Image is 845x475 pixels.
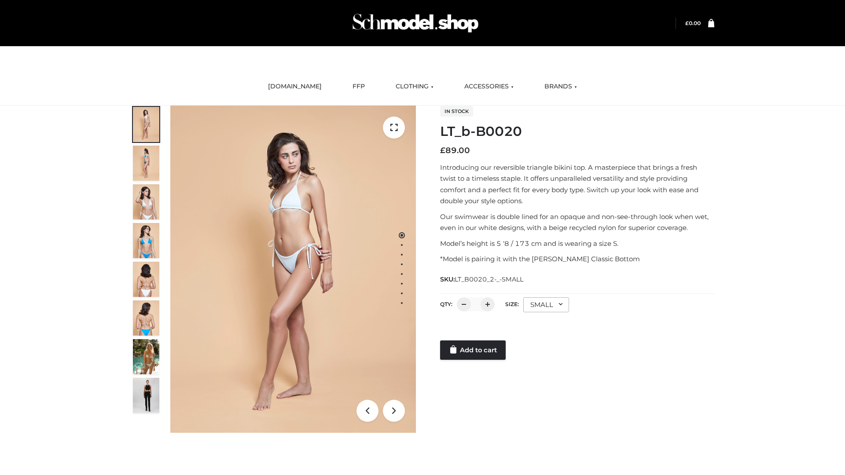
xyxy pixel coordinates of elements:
img: ArielClassicBikiniTop_CloudNine_AzureSky_OW114ECO_1-scaled.jpg [133,107,159,142]
a: FFP [346,77,371,96]
img: ArielClassicBikiniTop_CloudNine_AzureSky_OW114ECO_3-scaled.jpg [133,184,159,219]
label: QTY: [440,301,452,307]
p: Our swimwear is double lined for an opaque and non-see-through look when wet, even in our white d... [440,211,714,234]
span: SKU: [440,274,524,285]
p: Introducing our reversible triangle bikini top. A masterpiece that brings a fresh twist to a time... [440,162,714,207]
div: SMALL [523,297,569,312]
img: Schmodel Admin 964 [349,6,481,40]
img: ArielClassicBikiniTop_CloudNine_AzureSky_OW114ECO_2-scaled.jpg [133,146,159,181]
h1: LT_b-B0020 [440,124,714,139]
span: £ [440,146,445,155]
img: 49df5f96394c49d8b5cbdcda3511328a.HD-1080p-2.5Mbps-49301101_thumbnail.jpg [133,378,159,413]
bdi: 0.00 [685,20,701,26]
a: CLOTHING [389,77,440,96]
bdi: 89.00 [440,146,470,155]
span: LT_B0020_2-_-SMALL [455,275,523,283]
a: BRANDS [538,77,584,96]
img: ArielClassicBikiniTop_CloudNine_AzureSky_OW114ECO_4-scaled.jpg [133,223,159,258]
a: £0.00 [685,20,701,26]
a: [DOMAIN_NAME] [261,77,328,96]
img: ArielClassicBikiniTop_CloudNine_AzureSky_OW114ECO_1 [170,106,416,433]
p: Model’s height is 5 ‘8 / 173 cm and is wearing a size S. [440,238,714,249]
span: £ [685,20,689,26]
label: Size: [505,301,519,307]
img: Arieltop_CloudNine_AzureSky2.jpg [133,339,159,374]
a: Add to cart [440,340,506,360]
a: ACCESSORIES [458,77,520,96]
img: ArielClassicBikiniTop_CloudNine_AzureSky_OW114ECO_8-scaled.jpg [133,300,159,336]
img: ArielClassicBikiniTop_CloudNine_AzureSky_OW114ECO_7-scaled.jpg [133,262,159,297]
p: *Model is pairing it with the [PERSON_NAME] Classic Bottom [440,253,714,265]
span: In stock [440,106,473,117]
